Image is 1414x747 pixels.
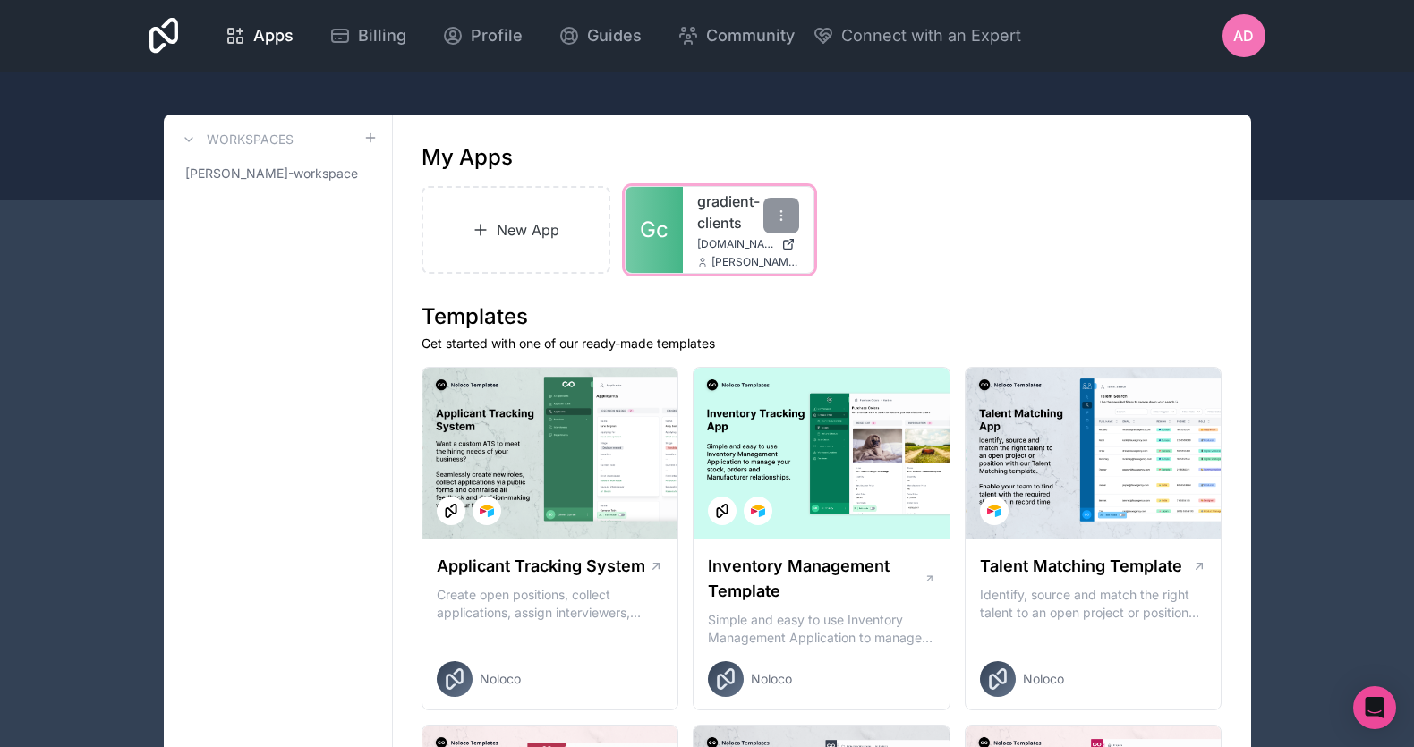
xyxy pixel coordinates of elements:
h1: Inventory Management Template [708,554,923,604]
a: Community [663,16,809,55]
span: [PERSON_NAME]-workspace [185,165,358,183]
p: Simple and easy to use Inventory Management Application to manage your stock, orders and Manufact... [708,611,935,647]
span: [PERSON_NAME][EMAIL_ADDRESS][DOMAIN_NAME] [711,255,799,269]
span: [DOMAIN_NAME] [697,237,774,251]
p: Create open positions, collect applications, assign interviewers, centralise candidate feedback a... [437,586,664,622]
span: Guides [587,23,642,48]
span: AD [1233,25,1254,47]
p: Get started with one of our ready-made templates [422,335,1222,352]
a: Billing [315,16,421,55]
span: Noloco [1023,670,1064,688]
a: New App [422,186,611,274]
a: Gc [626,187,683,273]
span: Profile [471,23,523,48]
span: Community [706,23,795,48]
a: Profile [428,16,537,55]
span: Noloco [751,670,792,688]
a: Apps [210,16,308,55]
h1: Talent Matching Template [980,554,1182,579]
h1: Applicant Tracking System [437,554,645,579]
span: Gc [640,216,669,244]
span: Connect with an Expert [841,23,1021,48]
span: Apps [253,23,294,48]
img: Airtable Logo [751,504,765,518]
h1: Templates [422,302,1222,331]
a: Workspaces [178,129,294,150]
a: Guides [544,16,656,55]
div: Open Intercom Messenger [1353,686,1396,729]
img: Airtable Logo [987,504,1001,518]
a: gradient-clients [697,191,799,233]
p: Identify, source and match the right talent to an open project or position with our Talent Matchi... [980,586,1207,622]
h3: Workspaces [207,131,294,149]
a: [PERSON_NAME]-workspace [178,157,378,190]
h1: My Apps [422,143,513,172]
span: Noloco [480,670,521,688]
span: Billing [358,23,406,48]
a: [DOMAIN_NAME] [697,237,799,251]
img: Airtable Logo [480,504,494,518]
button: Connect with an Expert [813,23,1021,48]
